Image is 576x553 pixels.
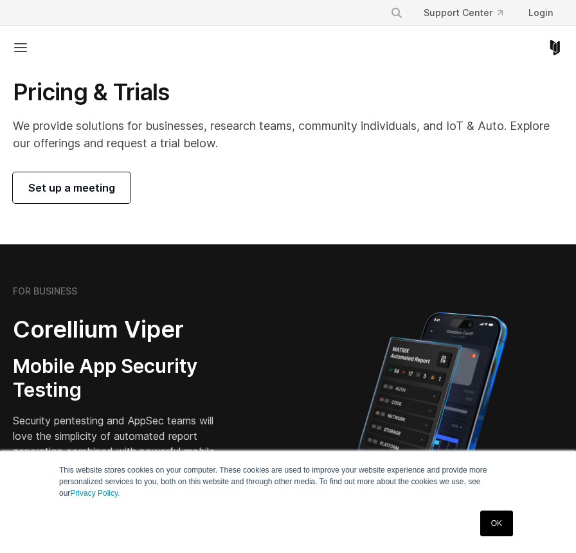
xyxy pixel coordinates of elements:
[13,354,226,403] h3: Mobile App Security Testing
[336,306,529,531] img: Corellium MATRIX automated report on iPhone showing app vulnerability test results across securit...
[28,180,115,195] span: Set up a meeting
[518,1,563,24] a: Login
[480,511,513,536] a: OK
[13,117,563,152] p: We provide solutions for businesses, research teams, community individuals, and IoT & Auto. Explo...
[547,40,563,55] a: Corellium Home
[13,286,77,297] h6: FOR BUSINESS
[13,172,130,203] a: Set up a meeting
[13,78,563,107] h1: Pricing & Trials
[59,464,517,499] p: This website stores cookies on your computer. These cookies are used to improve your website expe...
[385,1,408,24] button: Search
[13,315,226,344] h2: Corellium Viper
[380,1,563,24] div: Navigation Menu
[413,1,513,24] a: Support Center
[13,413,226,490] p: Security pentesting and AppSec teams will love the simplicity of automated report generation comb...
[70,489,120,498] a: Privacy Policy.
